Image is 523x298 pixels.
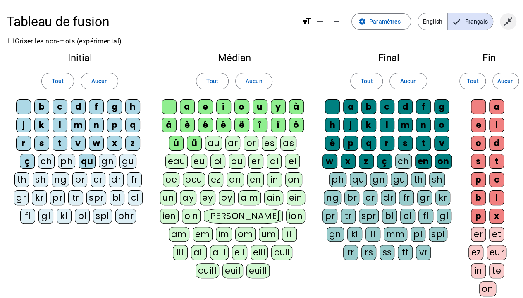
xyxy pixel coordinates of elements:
[235,73,272,89] button: Aucun
[429,172,445,187] div: sh
[343,245,358,260] div: rr
[169,136,184,151] div: û
[93,209,112,223] div: spl
[503,17,513,26] mat-icon: close_fullscreen
[53,118,67,132] div: l
[380,99,394,114] div: c
[222,263,243,278] div: euil
[210,154,225,169] div: oi
[246,76,262,86] span: Aucun
[216,118,231,132] div: ê
[418,209,433,223] div: fl
[416,136,431,151] div: t
[183,172,205,187] div: oeu
[127,172,142,187] div: fr
[434,99,449,114] div: g
[489,227,504,242] div: et
[238,190,261,205] div: aim
[489,118,504,132] div: i
[395,154,412,169] div: ch
[289,118,304,132] div: ô
[343,118,358,132] div: j
[489,154,504,169] div: t
[344,190,359,205] div: br
[324,190,341,205] div: ng
[267,154,282,169] div: ai
[280,136,296,151] div: as
[81,73,118,89] button: Aucun
[329,172,346,187] div: ph
[119,154,136,169] div: gu
[489,99,504,114] div: a
[350,172,367,187] div: qu
[497,76,514,86] span: Aucun
[71,99,86,114] div: d
[437,209,451,223] div: gl
[196,263,219,278] div: ouill
[208,172,223,187] div: ez
[169,227,189,242] div: am
[115,209,136,223] div: phr
[75,209,90,223] div: pl
[271,118,286,132] div: ï
[489,136,504,151] div: d
[416,99,431,114] div: f
[16,136,31,151] div: r
[361,118,376,132] div: k
[343,136,358,151] div: p
[7,37,122,45] label: Griser les non-mots (expérimental)
[160,209,179,223] div: ien
[86,190,106,205] div: spr
[200,190,215,205] div: ey
[235,227,256,242] div: om
[286,209,305,223] div: ion
[489,172,504,187] div: c
[411,172,426,187] div: th
[227,172,244,187] div: an
[57,209,72,223] div: kl
[332,17,342,26] mat-icon: remove
[325,136,340,151] div: é
[370,172,387,187] div: gn
[248,154,263,169] div: er
[347,227,362,242] div: kl
[107,136,122,151] div: x
[53,99,67,114] div: c
[8,38,14,43] input: Griser les non-mots (expérimental)
[350,73,383,89] button: Tout
[13,53,146,63] h2: Initial
[287,190,305,205] div: ein
[99,154,116,169] div: gn
[471,190,486,205] div: b
[180,99,195,114] div: a
[246,263,270,278] div: euill
[32,190,47,205] div: kr
[107,118,122,132] div: p
[193,227,213,242] div: em
[429,227,448,242] div: spl
[471,136,486,151] div: o
[466,76,478,86] span: Tout
[365,227,380,242] div: ll
[285,172,302,187] div: on
[312,13,328,30] button: Augmenter la taille de la police
[191,154,207,169] div: eu
[325,118,340,132] div: h
[251,245,268,260] div: eill
[247,172,264,187] div: en
[380,245,394,260] div: ss
[389,73,427,89] button: Aucun
[487,245,506,260] div: eur
[20,154,35,169] div: ç
[180,190,196,205] div: ay
[14,172,29,187] div: th
[244,136,258,151] div: or
[34,118,49,132] div: k
[361,245,376,260] div: rs
[448,13,493,30] span: Français
[341,209,356,223] div: tr
[50,190,65,205] div: pr
[160,53,309,63] h2: Médian
[253,99,267,114] div: u
[187,136,202,151] div: ü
